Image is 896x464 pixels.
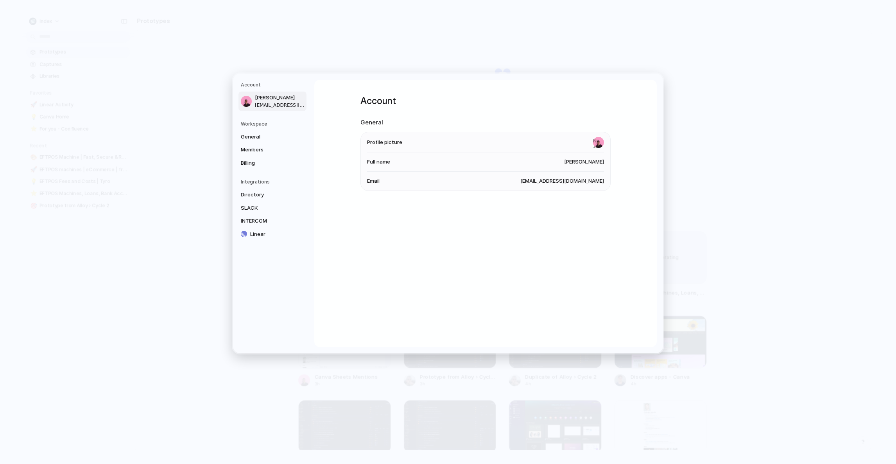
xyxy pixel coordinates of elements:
[360,94,611,108] h1: Account
[241,217,291,225] span: INTERCOM
[367,177,380,185] span: Email
[241,120,306,128] h5: Workspace
[360,118,611,127] h2: General
[255,102,305,109] span: [EMAIL_ADDRESS][DOMAIN_NAME]
[238,202,306,214] a: SLACK
[238,131,306,143] a: General
[241,159,291,167] span: Billing
[241,81,306,88] h5: Account
[564,158,604,166] span: [PERSON_NAME]
[241,204,291,212] span: SLACK
[238,144,306,156] a: Members
[238,157,306,169] a: Billing
[241,191,291,199] span: Directory
[238,215,306,227] a: INTERCOM
[238,189,306,201] a: Directory
[520,177,604,185] span: [EMAIL_ADDRESS][DOMAIN_NAME]
[255,94,305,102] span: [PERSON_NAME]
[238,92,306,111] a: [PERSON_NAME][EMAIL_ADDRESS][DOMAIN_NAME]
[241,178,306,185] h5: Integrations
[250,230,300,238] span: Linear
[367,158,390,166] span: Full name
[238,228,306,241] a: Linear
[367,138,402,146] span: Profile picture
[241,133,291,141] span: General
[241,146,291,154] span: Members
